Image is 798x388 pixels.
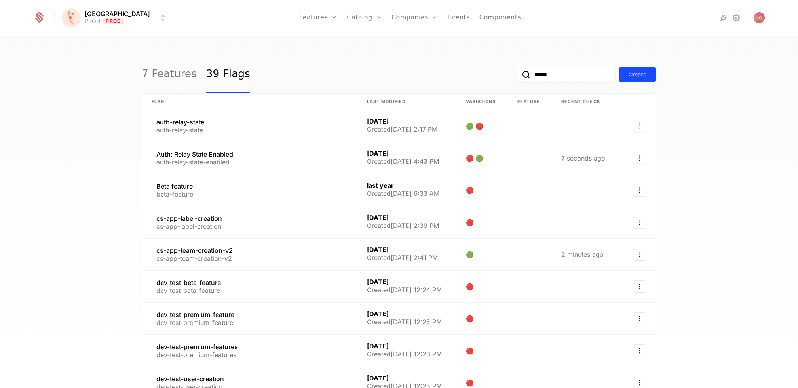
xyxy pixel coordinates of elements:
a: Integrations [719,13,728,23]
th: Flag [142,94,357,110]
a: 7 Features [142,56,197,93]
button: Select action [634,280,646,293]
button: Select action [634,216,646,229]
button: Create [619,67,656,82]
span: [GEOGRAPHIC_DATA] [85,11,150,17]
button: Select environment [64,9,167,27]
th: Feature [508,94,551,110]
button: Select action [634,312,646,325]
button: Select action [634,152,646,164]
a: Settings [731,13,741,23]
img: Florence [62,8,81,27]
div: Create [629,71,646,78]
button: Select action [634,184,646,197]
button: Select action [634,120,646,132]
button: Select action [634,248,646,261]
th: Last Modified [357,94,456,110]
th: Variations [456,94,508,110]
div: PROD [85,17,100,25]
th: Recent check [552,94,623,110]
a: 39 Flags [206,56,250,93]
img: Jelena Obradovic [754,12,765,23]
span: Prod [103,18,123,24]
button: Open user button [754,12,765,23]
button: Select action [634,344,646,357]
